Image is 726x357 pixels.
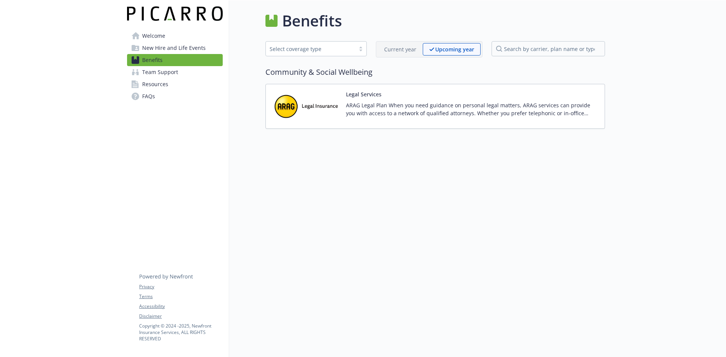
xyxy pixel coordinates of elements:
[492,41,605,56] input: search by carrier, plan name or type
[127,30,223,42] a: Welcome
[346,90,382,98] button: Legal Services
[142,42,206,54] span: New Hire and Life Events
[127,42,223,54] a: New Hire and Life Events
[384,45,416,53] p: Current year
[272,90,340,122] img: ARAG Insurance Company carrier logo
[139,293,222,300] a: Terms
[127,54,223,66] a: Benefits
[142,78,168,90] span: Resources
[139,283,222,290] a: Privacy
[270,45,351,53] div: Select coverage type
[127,78,223,90] a: Resources
[346,101,599,117] p: ARAG Legal Plan When you need guidance on personal legal matters, ARAG services can provide you w...
[127,66,223,78] a: Team Support
[282,9,342,32] h1: Benefits
[142,30,165,42] span: Welcome
[139,303,222,310] a: Accessibility
[142,54,163,66] span: Benefits
[139,323,222,342] p: Copyright © 2024 - 2025 , Newfront Insurance Services, ALL RIGHTS RESERVED
[142,66,178,78] span: Team Support
[127,90,223,102] a: FAQs
[435,45,474,53] p: Upcoming year
[139,313,222,320] a: Disclaimer
[265,66,605,78] h2: Community & Social Wellbeing
[142,90,155,102] span: FAQs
